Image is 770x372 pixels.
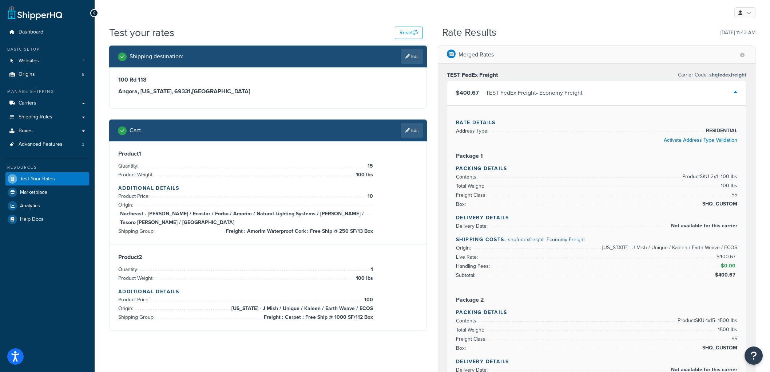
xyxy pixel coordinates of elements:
[664,136,737,144] a: Activate Address Type Validation
[717,253,737,261] span: $400.67
[262,313,373,322] span: Freight : Carpet : Free Ship @ 1000 SF/112 Box
[20,189,47,196] span: Marketplace
[130,53,183,60] h2: Shipping destination :
[19,114,52,120] span: Shipping Rules
[456,127,490,135] span: Address Type:
[401,49,423,64] a: Edit
[5,164,89,171] div: Resources
[456,236,737,243] h4: Shipping Costs:
[486,88,583,98] div: TEST FedEx Freight - Economy Freight
[19,71,35,78] span: Origins
[5,110,89,124] a: Shipping Rules
[456,119,737,126] h4: Rate Details
[83,58,84,64] span: 1
[456,173,479,181] span: Contents:
[224,227,373,236] span: Freight : Amorim Waterproof Cork : Free Ship @ 250 SF/13 Box
[118,227,156,235] span: Shipping Group:
[456,262,492,270] span: Handling Fees:
[447,71,498,79] h3: TEST FedEx Freight
[456,191,488,199] span: Freight Class:
[5,124,89,138] a: Boxes
[600,243,737,252] span: [US_STATE] - J Mish / Unique / Kaleen / Earth Weave / ECOS
[456,214,737,222] h4: Delivery Details
[395,27,422,39] button: Reset
[730,191,737,199] span: 55
[456,309,737,316] h4: Packing Details
[5,68,89,81] a: Origins8
[20,176,55,182] span: Test Your Rates
[456,89,479,97] span: $400.67
[5,26,89,39] a: Dashboard
[230,304,373,313] span: [US_STATE] - J Mish / Unique / Kaleen / Earth Weave / ECOS
[508,236,585,243] span: shqfedexfreight - Economy Freight
[721,28,755,38] p: [DATE] 11:42 AM
[442,27,496,38] h2: Rate Results
[5,186,89,199] a: Marketplace
[5,54,89,68] a: Websites1
[82,141,84,148] span: 3
[456,182,486,190] span: Total Weight:
[118,288,418,295] h4: Additional Details
[118,305,135,312] span: Origin:
[715,271,737,279] span: $400.67
[366,192,373,201] span: 10
[118,76,418,83] h3: 100 Rd 118
[5,199,89,212] a: Analytics
[678,70,746,80] p: Carrier Code:
[5,97,89,110] li: Carriers
[669,222,737,230] span: Not available for this carrier
[5,68,89,81] li: Origins
[721,262,737,270] span: $0.00
[700,344,737,352] span: SHQ_CUSTOM
[130,127,142,134] h2: Cart :
[118,184,418,192] h4: Additional Details
[456,317,479,325] span: Contents:
[354,274,373,283] span: 100 lbs
[5,138,89,151] a: Advanced Features3
[118,296,151,304] span: Product Price:
[118,162,140,170] span: Quantity:
[369,265,373,274] span: 1
[5,213,89,226] a: Help Docs
[5,46,89,52] div: Basic Setup
[19,100,36,106] span: Carriers
[118,313,156,321] span: Shipping Group:
[5,89,89,95] div: Manage Shipping
[366,162,373,171] span: 15
[456,152,737,160] h3: Package 1
[118,150,418,157] h3: Product 1
[745,346,763,365] button: Open Resource Center
[118,254,418,261] h3: Product 2
[676,316,737,325] span: Product SKU-1 x 15 - 1500 lbs
[118,171,155,179] span: Product Weight:
[118,210,373,227] span: Northeast - [PERSON_NAME] / Ecostar / Forbo / Amorim / Natural Lighting Systems / [PERSON_NAME] /...
[708,71,746,79] span: shqfedexfreight
[456,271,477,279] span: Subtotal:
[456,326,486,334] span: Total Weight:
[704,126,737,135] span: RESIDENTIAL
[456,165,737,172] h4: Packing Details
[354,171,373,179] span: 100 lbs
[456,222,489,230] span: Delivery Date:
[5,172,89,185] a: Test Your Rates
[730,334,737,343] span: 55
[456,200,468,208] span: Box:
[680,172,737,181] span: Product SKU-2 x 1 - 100 lbs
[456,296,737,304] h3: Package 2
[20,216,44,223] span: Help Docs
[118,88,418,95] h3: Angora, [US_STATE], 69331 , [GEOGRAPHIC_DATA]
[109,26,174,40] h1: Test your rates
[118,201,135,209] span: Origin:
[700,200,737,208] span: SHQ_CUSTOM
[82,71,84,78] span: 8
[19,58,39,64] span: Websites
[19,128,33,134] span: Boxes
[459,50,494,60] p: Merged Rates
[20,203,40,209] span: Analytics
